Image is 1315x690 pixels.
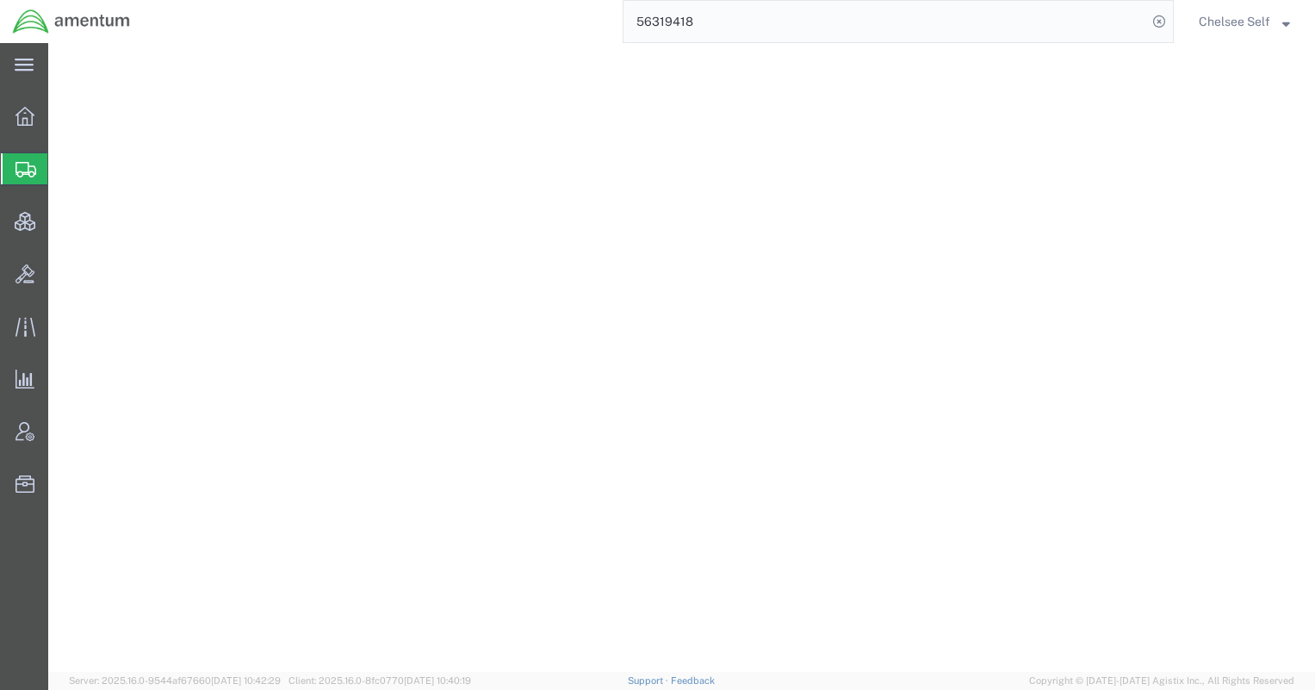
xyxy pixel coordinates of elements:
[288,675,471,686] span: Client: 2025.16.0-8fc0770
[48,43,1315,672] iframe: FS Legacy Container
[1198,11,1291,32] button: Chelsee Self
[1199,12,1270,31] span: Chelsee Self
[69,675,281,686] span: Server: 2025.16.0-9544af67660
[1029,674,1294,688] span: Copyright © [DATE]-[DATE] Agistix Inc., All Rights Reserved
[404,675,471,686] span: [DATE] 10:40:19
[628,675,671,686] a: Support
[12,9,131,34] img: logo
[623,1,1147,42] input: Search for shipment number, reference number
[671,675,715,686] a: Feedback
[211,675,281,686] span: [DATE] 10:42:29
